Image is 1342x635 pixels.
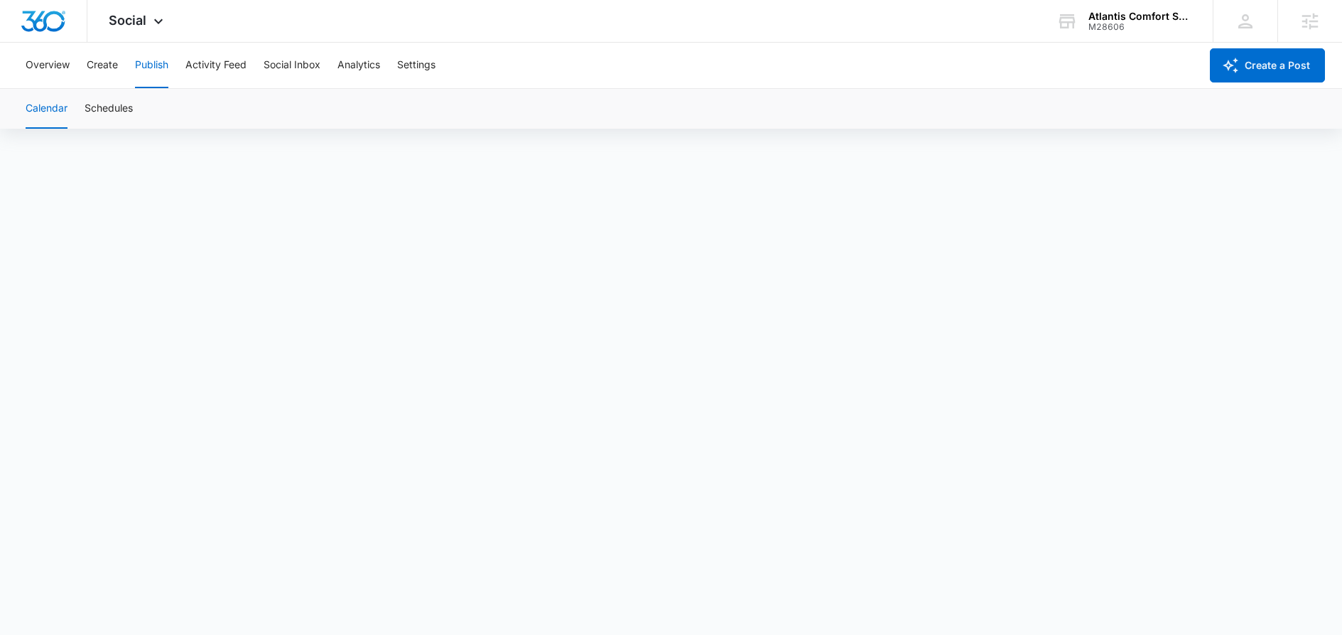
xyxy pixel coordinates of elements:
[185,43,247,88] button: Activity Feed
[26,43,70,88] button: Overview
[1088,11,1192,22] div: account name
[1088,22,1192,32] div: account id
[337,43,380,88] button: Analytics
[26,89,67,129] button: Calendar
[109,13,146,28] span: Social
[135,43,168,88] button: Publish
[87,43,118,88] button: Create
[397,43,435,88] button: Settings
[264,43,320,88] button: Social Inbox
[85,89,133,129] button: Schedules
[1210,48,1325,82] button: Create a Post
